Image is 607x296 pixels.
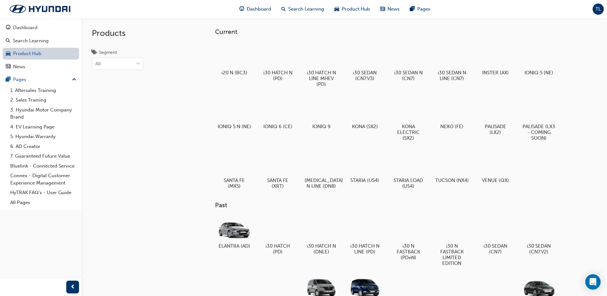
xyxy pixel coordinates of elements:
a: 3. Hyundai Motor Company Brand [8,105,79,122]
a: 7. Guaranteed Future Value [8,151,79,161]
h5: PALISADE (LX2) [479,124,512,135]
span: pages-icon [6,77,11,83]
span: prev-icon [70,283,75,291]
a: IONIQ 9 [302,95,340,132]
a: pages-iconPages [405,3,435,16]
a: 6. AD Creator [8,142,79,152]
a: i30 HATCH N LINE MHEV (PD) [302,41,340,89]
a: guage-iconDashboard [234,3,276,16]
h5: i30 SEDAN (CN7.V3) [348,70,382,81]
h5: IONIQ 9 [305,124,338,129]
h5: i30 N FASTBACK LIMITED EDITION [435,243,469,266]
div: Search Learning [13,37,49,45]
button: Pages [3,74,79,86]
h5: STARIA LOAD (US4) [392,177,425,189]
h5: i20 N (BC3) [218,70,251,76]
a: TUCSON (NX4) [433,148,471,185]
span: guage-icon [239,5,244,13]
a: Bluelink - Connected Service [8,161,79,171]
a: i30 SEDAN (CN7.V3) [346,41,384,84]
h5: KONA ELECTRIC (SX2) [392,124,425,141]
a: Dashboard [3,22,79,34]
a: i30 N FASTBACK (PDeN) [389,214,427,263]
a: HyTRAK FAQ's - User Guide [8,188,79,198]
span: Search Learning [288,5,324,13]
a: i30 HATCH N LINE (PD) [346,214,384,257]
h5: i30 SEDAN N LINE (CN7) [435,70,469,81]
h5: i30 HATCH N (DNLE) [305,243,338,255]
a: IONIQ 5 (NE) [520,41,558,78]
a: i20 N (BC3) [215,41,253,78]
span: Dashboard [247,5,271,13]
h5: [MEDICAL_DATA] N LINE (DN8) [305,177,338,189]
h5: SANTA FE (XRT) [261,177,295,189]
div: Dashboard [13,24,37,31]
a: IONIQ 5 N (NE) [215,95,253,132]
span: car-icon [334,5,339,13]
a: STARIA (US4) [346,148,384,185]
h5: KONA (SX2) [348,124,382,129]
a: SANTA FE (XRT) [259,148,297,191]
h5: PALISADE (LX3 - COMING SOON) [522,124,556,141]
a: KONA (SX2) [346,95,384,132]
div: Pages [13,76,26,83]
a: PALISADE (LX2) [476,95,515,137]
h5: VENUE (QX) [479,177,512,183]
h5: i30 HATCH N LINE (PD) [348,243,382,255]
a: car-iconProduct Hub [329,3,375,16]
h5: i30 N FASTBACK (PDeN) [392,243,425,260]
a: IONIQ 6 (CE) [259,95,297,132]
a: NEXO (FE) [433,95,471,132]
span: TL [595,5,601,13]
div: All [95,60,101,68]
h3: Past [215,201,579,209]
span: search-icon [6,38,10,44]
span: up-icon [72,76,76,84]
div: Open Intercom Messenger [585,274,601,290]
a: 2. Sales Training [8,95,79,105]
h5: TUCSON (NX4) [435,177,469,183]
a: [MEDICAL_DATA] N LINE (DN8) [302,148,340,191]
a: search-iconSearch Learning [276,3,329,16]
a: KONA ELECTRIC (SX2) [389,95,427,143]
button: TL [593,4,604,15]
a: SANTA FE (MX5) [215,148,253,191]
span: down-icon [136,60,140,68]
h3: Current [215,28,579,36]
h5: IONIQ 5 (NE) [522,70,556,76]
a: Product Hub [3,48,79,60]
span: news-icon [380,5,385,13]
span: search-icon [281,5,286,13]
h5: IONIQ 6 (CE) [261,124,295,129]
a: ELANTRA (AD) [215,214,253,251]
h5: ELANTRA (AD) [218,243,251,249]
a: 4. EV Learning Page [8,122,79,132]
a: i30 SEDAN (CN7.V2) [520,214,558,257]
h5: i30 HATCH (PD) [261,243,295,255]
h5: SANTA FE (MX5) [218,177,251,189]
img: Trak [3,2,77,16]
a: All Pages [8,198,79,208]
h5: i30 SEDAN (CN7) [479,243,512,255]
div: Segment [99,49,117,56]
div: News [13,63,25,70]
a: STARIA LOAD (US4) [389,148,427,191]
a: news-iconNews [375,3,405,16]
span: pages-icon [410,5,415,13]
a: Connex - Digital Customer Experience Management [8,171,79,188]
span: Pages [417,5,430,13]
a: PALISADE (LX3 - COMING SOON) [520,95,558,143]
a: VENUE (QX) [476,148,515,185]
a: i30 N FASTBACK LIMITED EDITION [433,214,471,269]
span: car-icon [6,51,11,57]
a: 1. Aftersales Training [8,86,79,95]
span: news-icon [6,64,11,70]
h5: i30 SEDAN (CN7.V2) [522,243,556,255]
span: tags-icon [92,50,97,56]
button: DashboardSearch LearningProduct HubNews [3,21,79,74]
a: 5. Hyundai Warranty [8,132,79,142]
a: i30 HATCH (PD) [259,214,297,257]
h5: STARIA (US4) [348,177,382,183]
